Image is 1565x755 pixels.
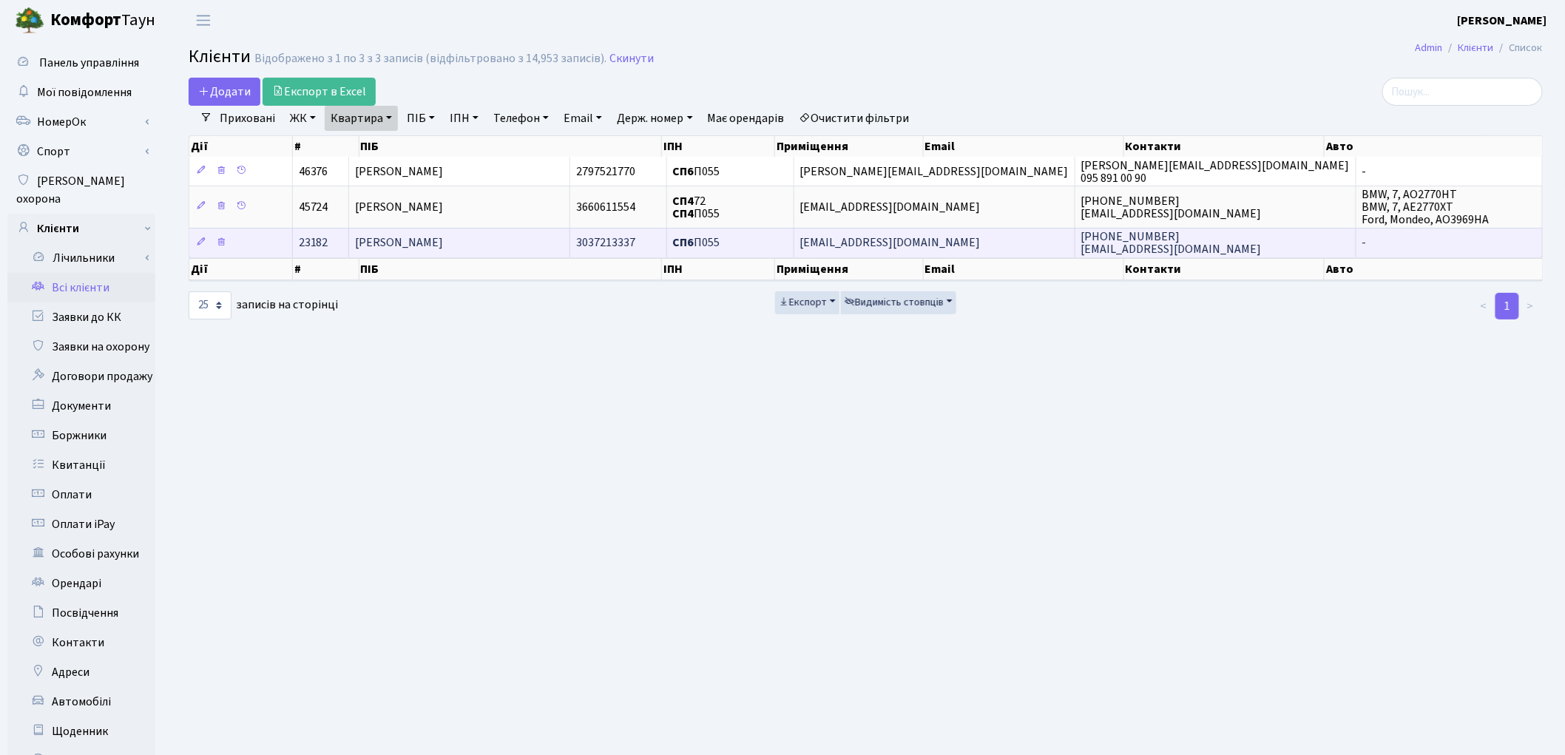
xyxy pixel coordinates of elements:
[1393,33,1565,64] nav: breadcrumb
[7,214,155,243] a: Клієнти
[800,235,981,251] span: [EMAIL_ADDRESS][DOMAIN_NAME]
[673,235,720,251] span: П055
[1495,293,1519,319] a: 1
[1362,235,1367,251] span: -
[189,291,338,319] label: записів на сторінці
[7,78,155,107] a: Мої повідомлення
[1325,136,1544,157] th: Авто
[924,136,1124,157] th: Email
[1325,258,1544,280] th: Авто
[7,657,155,687] a: Адреси
[702,106,791,131] a: Має орендарів
[7,687,155,717] a: Автомобілі
[1081,193,1262,222] span: [PHONE_NUMBER] [EMAIL_ADDRESS][DOMAIN_NAME]
[7,480,155,509] a: Оплати
[50,8,121,32] b: Комфорт
[7,569,155,598] a: Орендарі
[800,163,1069,180] span: [PERSON_NAME][EMAIL_ADDRESS][DOMAIN_NAME]
[775,136,923,157] th: Приміщення
[775,258,923,280] th: Приміщення
[189,136,293,157] th: Дії
[214,106,281,131] a: Приховані
[558,106,608,131] a: Email
[7,48,155,78] a: Панель управління
[1362,163,1367,180] span: -
[7,107,155,137] a: НомерОк
[1416,40,1443,55] a: Admin
[673,206,694,222] b: СП4
[924,258,1124,280] th: Email
[39,55,139,71] span: Панель управління
[189,258,293,280] th: Дії
[779,295,827,310] span: Експорт
[189,291,231,319] select: записів на сторінці
[7,391,155,421] a: Документи
[673,163,720,180] span: П055
[673,235,694,251] b: СП6
[15,6,44,35] img: logo.png
[1458,13,1547,29] b: [PERSON_NAME]
[189,78,260,106] a: Додати
[1382,78,1543,106] input: Пошук...
[1081,228,1262,257] span: [PHONE_NUMBER] [EMAIL_ADDRESS][DOMAIN_NAME]
[487,106,555,131] a: Телефон
[359,136,663,157] th: ПІБ
[800,199,981,215] span: [EMAIL_ADDRESS][DOMAIN_NAME]
[1362,186,1490,228] span: BMW, 7, AO2770HT BMW, 7, AE2770XT Ford, Mondeo, AO3969HA
[794,106,916,131] a: Очистити фільтри
[673,193,694,209] b: СП4
[401,106,441,131] a: ПІБ
[355,163,443,180] span: [PERSON_NAME]
[7,717,155,746] a: Щоденник
[37,84,132,101] span: Мої повідомлення
[576,235,635,251] span: 3037213337
[841,291,956,314] button: Видимість стовпців
[1494,40,1543,56] li: Список
[845,295,944,310] span: Видимість стовпців
[189,44,251,70] span: Клієнти
[1081,158,1350,186] span: [PERSON_NAME][EMAIL_ADDRESS][DOMAIN_NAME] 095 891 00 90
[284,106,322,131] a: ЖК
[7,539,155,569] a: Особові рахунки
[576,163,635,180] span: 2797521770
[254,52,606,66] div: Відображено з 1 по 3 з 3 записів (відфільтровано з 14,953 записів).
[609,52,654,66] a: Скинути
[355,199,443,215] span: [PERSON_NAME]
[198,84,251,100] span: Додати
[7,598,155,628] a: Посвідчення
[7,302,155,332] a: Заявки до КК
[293,258,359,280] th: #
[185,8,222,33] button: Переключити навігацію
[359,258,663,280] th: ПІБ
[355,235,443,251] span: [PERSON_NAME]
[1124,258,1325,280] th: Контакти
[17,243,155,273] a: Лічильники
[673,193,720,222] span: 72 П055
[7,332,155,362] a: Заявки на охорону
[293,136,359,157] th: #
[662,136,775,157] th: ІПН
[299,163,328,180] span: 46376
[263,78,376,106] a: Експорт в Excel
[299,235,328,251] span: 23182
[7,137,155,166] a: Спорт
[299,199,328,215] span: 45724
[1458,12,1547,30] a: [PERSON_NAME]
[444,106,484,131] a: ІПН
[7,509,155,539] a: Оплати iPay
[1124,136,1325,157] th: Контакти
[7,628,155,657] a: Контакти
[576,199,635,215] span: 3660611554
[325,106,398,131] a: Квартира
[611,106,698,131] a: Держ. номер
[7,362,155,391] a: Договори продажу
[7,450,155,480] a: Квитанції
[662,258,775,280] th: ІПН
[775,291,839,314] button: Експорт
[50,8,155,33] span: Таун
[7,273,155,302] a: Всі клієнти
[1458,40,1494,55] a: Клієнти
[673,163,694,180] b: СП6
[7,166,155,214] a: [PERSON_NAME] охорона
[7,421,155,450] a: Боржники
